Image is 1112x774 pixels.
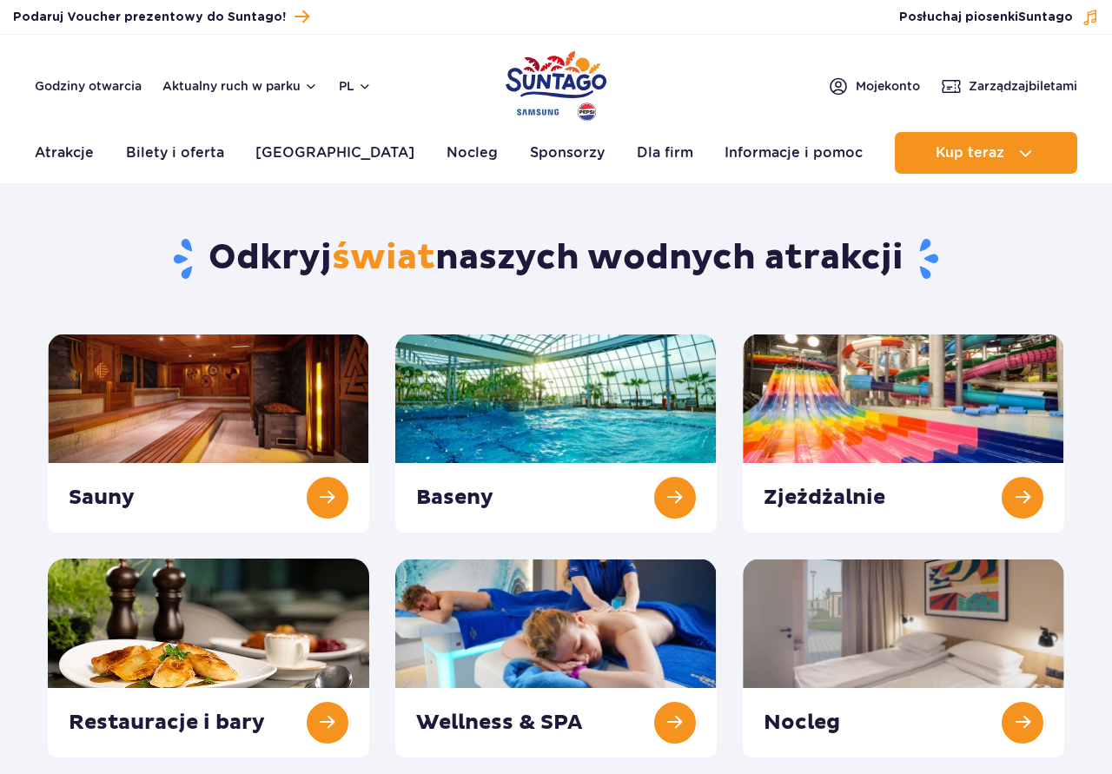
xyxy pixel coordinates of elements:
[339,77,372,95] button: pl
[162,79,318,93] button: Aktualny ruch w parku
[725,132,863,174] a: Informacje i pomoc
[35,77,142,95] a: Godziny otwarcia
[48,236,1065,281] h1: Odkryj naszych wodnych atrakcji
[1018,11,1073,23] span: Suntago
[899,9,1073,26] span: Posłuchaj piosenki
[447,132,498,174] a: Nocleg
[332,236,435,280] span: świat
[895,132,1077,174] button: Kup teraz
[35,132,94,174] a: Atrakcje
[506,43,606,123] a: Park of Poland
[856,77,920,95] span: Moje konto
[13,9,286,26] span: Podaruj Voucher prezentowy do Suntago!
[936,145,1004,161] span: Kup teraz
[126,132,224,174] a: Bilety i oferta
[530,132,605,174] a: Sponsorzy
[899,9,1099,26] button: Posłuchaj piosenkiSuntago
[969,77,1077,95] span: Zarządzaj biletami
[13,5,309,29] a: Podaruj Voucher prezentowy do Suntago!
[637,132,693,174] a: Dla firm
[828,76,920,96] a: Mojekonto
[255,132,414,174] a: [GEOGRAPHIC_DATA]
[941,76,1077,96] a: Zarządzajbiletami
